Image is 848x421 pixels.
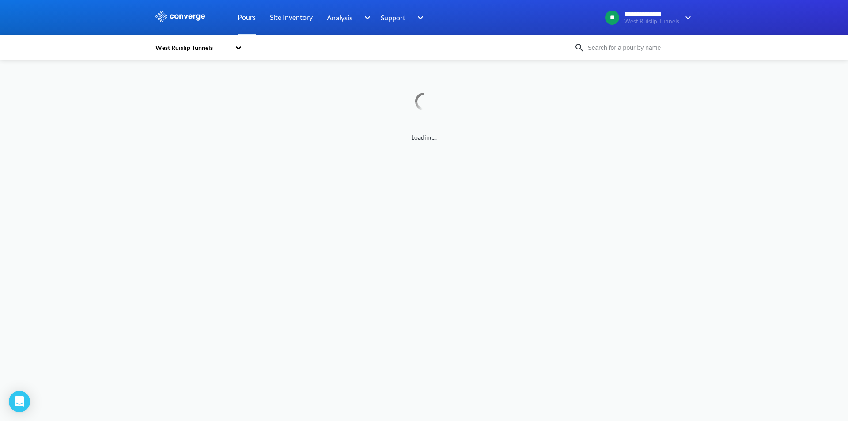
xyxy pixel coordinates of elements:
[155,133,693,142] span: Loading...
[9,391,30,412] div: Open Intercom Messenger
[585,43,692,53] input: Search for a pour by name
[412,12,426,23] img: downArrow.svg
[359,12,373,23] img: downArrow.svg
[155,43,231,53] div: West Ruislip Tunnels
[574,42,585,53] img: icon-search.svg
[679,12,693,23] img: downArrow.svg
[327,12,352,23] span: Analysis
[155,11,206,22] img: logo_ewhite.svg
[624,18,679,25] span: West Ruislip Tunnels
[381,12,405,23] span: Support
